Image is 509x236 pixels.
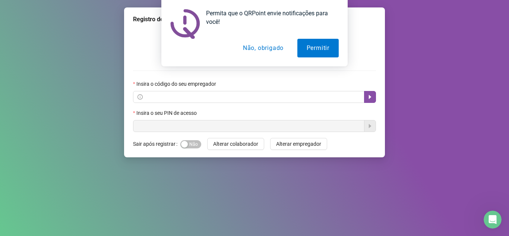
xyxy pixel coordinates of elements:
span: info-circle [137,94,143,100]
label: Sair após registrar [133,138,180,150]
label: Insira o código do seu empregador [133,80,221,88]
div: Permita que o QRPoint envie notificações para você! [200,9,339,26]
button: Alterar empregador [270,138,327,150]
span: Alterar empregador [276,140,321,148]
span: caret-right [367,94,373,100]
span: Alterar colaborador [213,140,258,148]
iframe: Intercom live chat [484,211,502,229]
button: Não, obrigado [234,39,293,57]
button: Permitir [297,39,339,57]
img: notification icon [170,9,200,39]
button: Alterar colaborador [207,138,264,150]
label: Insira o seu PIN de acesso [133,109,202,117]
